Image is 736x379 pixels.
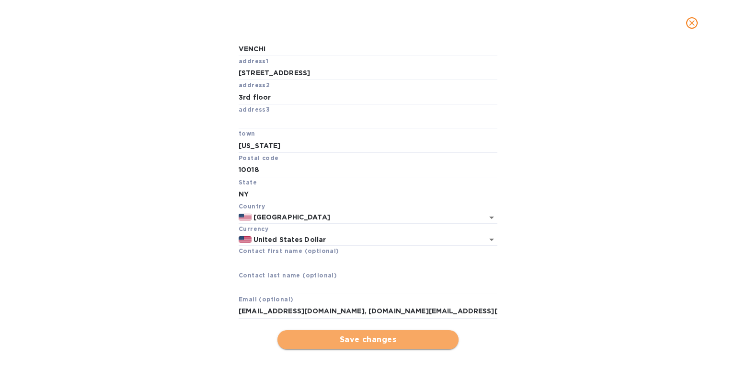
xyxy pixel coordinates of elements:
button: close [680,11,703,34]
img: US [239,214,252,220]
b: address3 [239,106,270,113]
button: Open [485,211,498,224]
button: Save changes [277,330,459,349]
span: Save changes [285,334,451,345]
b: Contact first name (optional) [239,247,339,254]
button: Open [485,233,498,246]
b: State [239,179,257,186]
img: USD [239,236,252,243]
b: Country [239,203,265,210]
b: Contact last name (optional) [239,272,337,279]
b: Currency [239,225,268,232]
b: Postal code [239,154,278,161]
b: address1 [239,57,268,65]
b: town [239,130,255,137]
b: Email (optional) [239,296,293,303]
b: address2 [239,81,270,89]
